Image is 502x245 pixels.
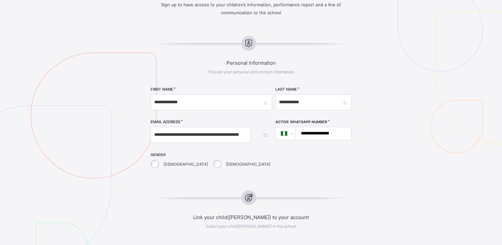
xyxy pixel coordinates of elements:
label: EMAIL ADDRESS [151,120,180,124]
span: GENDER [151,153,272,157]
span: Provide your personal and contact information [208,69,294,74]
label: [DEMOGRAPHIC_DATA] [226,162,270,167]
span: Personal Information [125,60,377,66]
label: Active WhatsApp Number [275,120,327,124]
label: [DEMOGRAPHIC_DATA] [164,162,208,167]
label: LAST NAME [275,87,297,92]
span: Link your child([PERSON_NAME]) to your account [125,214,377,220]
span: Select your child([PERSON_NAME]) in the school [206,224,296,229]
label: FIRST NAME [151,87,173,92]
span: Sign up to have access to your children’s information, performance report and a line of communica... [161,2,341,15]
